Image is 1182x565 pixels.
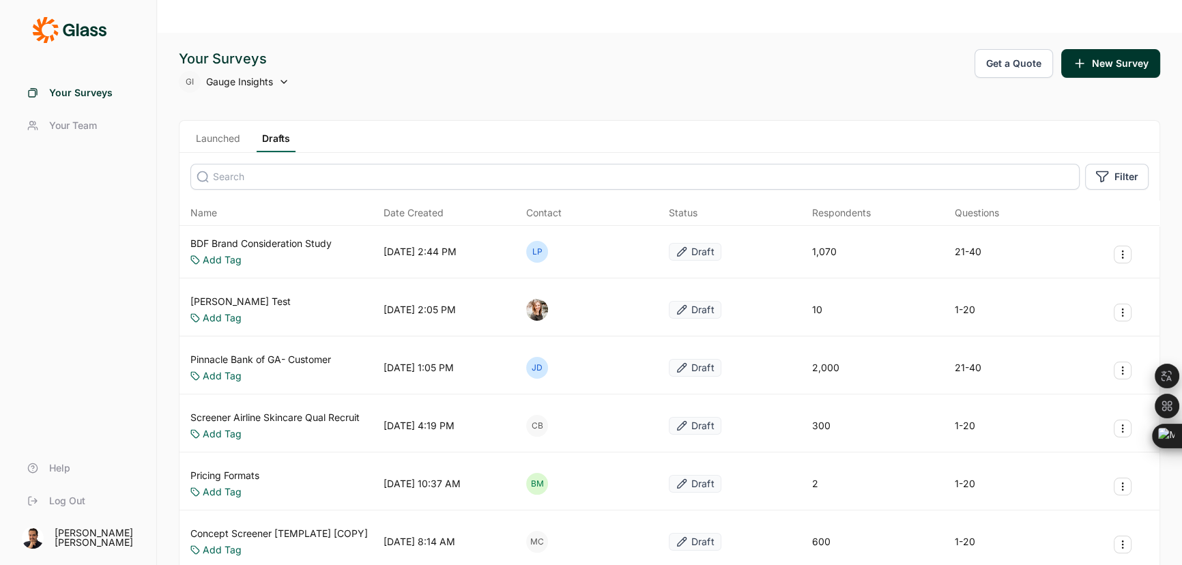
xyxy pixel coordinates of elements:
[22,527,44,549] img: amg06m4ozjtcyqqhuw5b.png
[812,206,871,220] div: Respondents
[526,299,548,321] img: k5jor735xiww1e2xqlyf.png
[955,477,975,491] div: 1-20
[190,206,217,220] span: Name
[955,245,981,259] div: 21-40
[1114,246,1131,263] button: Survey Actions
[384,245,457,259] div: [DATE] 2:44 PM
[1114,536,1131,553] button: Survey Actions
[975,49,1053,78] button: Get a Quote
[179,49,289,68] div: Your Surveys
[49,461,70,475] span: Help
[203,311,242,325] a: Add Tag
[190,411,360,424] a: Screener Airline Skincare Qual Recruit
[955,361,981,375] div: 21-40
[384,419,455,433] div: [DATE] 4:19 PM
[669,475,721,493] button: Draft
[190,237,332,250] a: BDF Brand Consideration Study
[669,417,721,435] button: Draft
[206,75,273,89] span: Gauge Insights
[1114,362,1131,379] button: Survey Actions
[49,119,97,132] span: Your Team
[190,527,368,540] a: Concept Screener [TEMPLATE] [COPY]
[1114,304,1131,321] button: Survey Actions
[384,477,461,491] div: [DATE] 10:37 AM
[384,535,455,549] div: [DATE] 8:14 AM
[179,71,201,93] div: GI
[526,415,548,437] div: CB
[812,303,822,317] div: 10
[812,477,818,491] div: 2
[190,295,291,308] a: [PERSON_NAME] Test
[203,427,242,441] a: Add Tag
[203,253,242,267] a: Add Tag
[190,132,246,152] a: Launched
[203,485,242,499] a: Add Tag
[955,535,975,549] div: 1-20
[203,369,242,383] a: Add Tag
[669,533,721,551] button: Draft
[1114,170,1138,184] span: Filter
[384,206,444,220] span: Date Created
[55,528,140,547] div: [PERSON_NAME] [PERSON_NAME]
[955,419,975,433] div: 1-20
[190,353,331,366] a: Pinnacle Bank of GA- Customer
[669,206,697,220] div: Status
[669,359,721,377] button: Draft
[526,206,562,220] div: Contact
[526,531,548,553] div: MC
[812,245,837,259] div: 1,070
[203,543,242,557] a: Add Tag
[49,86,113,100] span: Your Surveys
[526,473,548,495] div: BM
[955,303,975,317] div: 1-20
[384,361,454,375] div: [DATE] 1:05 PM
[812,535,831,549] div: 600
[526,241,548,263] div: LP
[384,303,456,317] div: [DATE] 2:05 PM
[526,357,548,379] div: JD
[1061,49,1160,78] button: New Survey
[49,494,85,508] span: Log Out
[669,243,721,261] button: Draft
[669,301,721,319] button: Draft
[812,419,831,433] div: 300
[955,206,999,220] div: Questions
[1114,420,1131,437] button: Survey Actions
[1085,164,1149,190] button: Filter
[190,164,1080,190] input: Search
[1114,478,1131,495] button: Survey Actions
[190,469,259,482] a: Pricing Formats
[812,361,839,375] div: 2,000
[257,132,295,152] a: Drafts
